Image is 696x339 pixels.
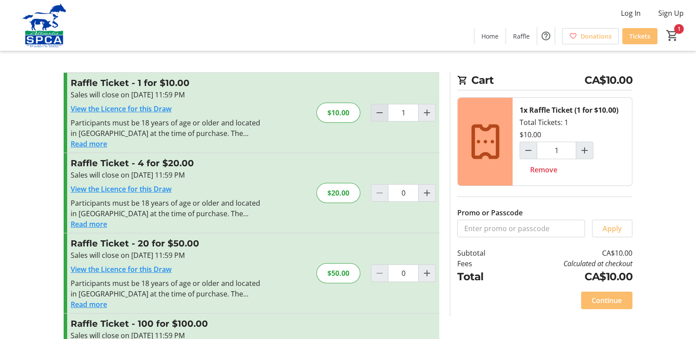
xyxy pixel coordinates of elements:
[562,28,619,44] a: Donations
[520,129,541,140] div: $10.00
[520,105,618,115] div: 1x Raffle Ticket (1 for $10.00)
[457,258,508,269] td: Fees
[581,32,612,41] span: Donations
[614,6,648,20] button: Log In
[457,220,585,237] input: Enter promo or passcode
[419,265,435,282] button: Increment by one
[71,139,107,149] button: Read more
[651,6,691,20] button: Sign Up
[585,72,632,88] span: CA$10.00
[513,98,632,186] div: Total Tickets: 1
[388,264,419,282] input: Raffle Ticket Quantity
[508,248,632,258] td: CA$10.00
[520,161,568,178] button: Remove
[457,72,632,90] h2: Cart
[71,250,262,260] div: Sales will close on [DATE] 11:59 PM
[316,183,360,203] div: $20.00
[530,164,557,175] span: Remove
[481,32,499,41] span: Home
[388,184,419,202] input: Raffle Ticket Quantity
[513,32,530,41] span: Raffle
[621,8,641,18] span: Log In
[592,295,622,306] span: Continue
[508,258,632,269] td: Calculated at checkout
[316,103,360,123] div: $10.00
[419,104,435,121] button: Increment by one
[71,317,262,330] h3: Raffle Ticket - 100 for $100.00
[71,299,107,310] button: Read more
[5,4,83,47] img: Alberta SPCA's Logo
[71,278,262,299] div: Participants must be 18 years of age or older and located in [GEOGRAPHIC_DATA] at the time of pur...
[457,207,523,218] label: Promo or Passcode
[71,237,262,250] h3: Raffle Ticket - 20 for $50.00
[71,76,262,89] h3: Raffle Ticket - 1 for $10.00
[316,263,360,283] div: $50.00
[520,142,537,159] button: Decrement by one
[71,219,107,229] button: Read more
[457,248,508,258] td: Subtotal
[658,8,684,18] span: Sign Up
[537,27,555,45] button: Help
[71,170,262,180] div: Sales will close on [DATE] 11:59 PM
[629,32,650,41] span: Tickets
[537,142,576,159] input: Raffle Ticket (1 for $10.00) Quantity
[71,118,262,139] div: Participants must be 18 years of age or older and located in [GEOGRAPHIC_DATA] at the time of pur...
[71,198,262,219] div: Participants must be 18 years of age or older and located in [GEOGRAPHIC_DATA] at the time of pur...
[371,104,388,121] button: Decrement by one
[581,292,632,309] button: Continue
[71,184,172,194] a: View the Licence for this Draw
[474,28,506,44] a: Home
[71,264,172,274] a: View the Licence for this Draw
[71,157,262,170] h3: Raffle Ticket - 4 for $20.00
[508,269,632,285] td: CA$10.00
[419,185,435,201] button: Increment by one
[457,269,508,285] td: Total
[664,28,680,43] button: Cart
[603,223,622,234] span: Apply
[576,142,593,159] button: Increment by one
[71,89,262,100] div: Sales will close on [DATE] 11:59 PM
[622,28,657,44] a: Tickets
[388,104,419,121] input: Raffle Ticket Quantity
[592,220,632,237] button: Apply
[71,104,172,114] a: View the Licence for this Draw
[506,28,537,44] a: Raffle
